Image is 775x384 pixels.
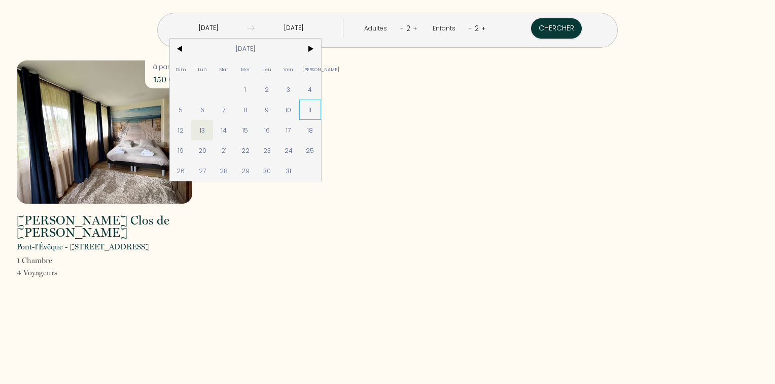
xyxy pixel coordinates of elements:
span: 31 [278,161,300,181]
p: 150 € [153,72,184,86]
span: Ven [278,59,300,79]
span: 4 [299,79,321,100]
a: + [481,23,486,33]
span: 19 [170,140,192,161]
p: Pont-l'Évêque - [STREET_ADDRESS] [17,241,150,253]
span: < [170,39,192,59]
span: 17 [278,120,300,140]
span: Mar [213,59,235,79]
img: rental-image [17,60,192,204]
span: 7 [213,100,235,120]
img: guests [247,24,255,32]
span: 2 [256,79,278,100]
span: Lun [191,59,213,79]
span: 27 [191,161,213,181]
span: 16 [256,120,278,140]
span: 30 [256,161,278,181]
input: Départ [255,18,333,38]
p: 4 Voyageur [17,267,57,279]
span: 11 [299,100,321,120]
p: 1 Chambre [17,254,57,267]
span: 18 [299,120,321,140]
h2: [PERSON_NAME] Clos de [PERSON_NAME] [17,214,192,239]
span: [PERSON_NAME] [299,59,321,79]
span: 24 [278,140,300,161]
span: > [299,39,321,59]
span: 26 [170,161,192,181]
span: 1 [234,79,256,100]
button: Chercher [531,18,582,39]
span: 14 [213,120,235,140]
span: 6 [191,100,213,120]
span: 13 [191,120,213,140]
span: 20 [191,140,213,161]
a: + [413,23,417,33]
span: 29 [234,161,256,181]
span: 3 [278,79,300,100]
span: Dim [170,59,192,79]
div: 2 [404,20,413,37]
p: à partir de [153,62,184,72]
span: [DATE] [191,39,299,59]
span: Jeu [256,59,278,79]
div: 2 [472,20,481,37]
span: 10 [278,100,300,120]
span: 15 [234,120,256,140]
span: s [54,268,57,277]
span: 22 [234,140,256,161]
span: 25 [299,140,321,161]
div: Adultes [364,24,391,34]
input: Arrivée [169,18,248,38]
span: 9 [256,100,278,120]
span: 28 [213,161,235,181]
span: 23 [256,140,278,161]
span: 5 [170,100,192,120]
span: 8 [234,100,256,120]
a: - [400,23,404,33]
span: 12 [170,120,192,140]
span: Mer [234,59,256,79]
div: Enfants [433,24,459,34]
a: - [469,23,472,33]
span: 21 [213,140,235,161]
